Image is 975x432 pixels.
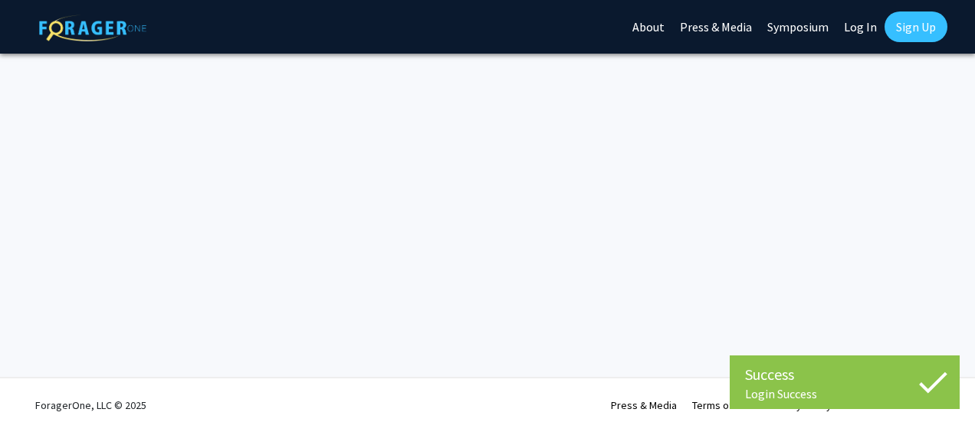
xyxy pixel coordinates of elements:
[39,15,146,41] img: ForagerOne Logo
[885,11,947,42] a: Sign Up
[692,398,753,412] a: Terms of Use
[745,363,944,386] div: Success
[35,378,146,432] div: ForagerOne, LLC © 2025
[611,398,677,412] a: Press & Media
[745,386,944,401] div: Login Success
